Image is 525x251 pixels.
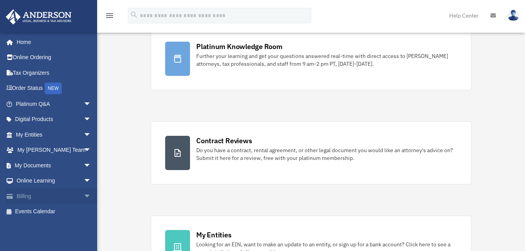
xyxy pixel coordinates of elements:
img: User Pic [508,10,519,21]
a: Events Calendar [5,204,103,219]
span: arrow_drop_down [84,142,99,158]
i: search [130,11,138,19]
a: Contract Reviews Do you have a contract, rental agreement, or other legal document you would like... [151,121,471,184]
div: Contract Reviews [196,136,252,146]
a: Billingarrow_drop_down [5,188,103,204]
a: Tax Organizers [5,65,103,81]
a: Online Ordering [5,50,103,65]
a: My [PERSON_NAME] Teamarrow_drop_down [5,142,103,158]
a: Platinum Q&Aarrow_drop_down [5,96,103,112]
span: arrow_drop_down [84,173,99,189]
a: My Documentsarrow_drop_down [5,158,103,173]
div: Do you have a contract, rental agreement, or other legal document you would like an attorney's ad... [196,146,457,162]
a: Online Learningarrow_drop_down [5,173,103,189]
div: Platinum Knowledge Room [196,42,283,51]
div: NEW [45,82,62,94]
span: arrow_drop_down [84,188,99,204]
span: arrow_drop_down [84,158,99,174]
img: Anderson Advisors Platinum Portal [3,9,74,25]
a: My Entitiesarrow_drop_down [5,127,103,142]
span: arrow_drop_down [84,127,99,143]
span: arrow_drop_down [84,112,99,128]
a: Order StatusNEW [5,81,103,97]
a: Home [5,34,99,50]
span: arrow_drop_down [84,96,99,112]
a: Digital Productsarrow_drop_down [5,112,103,127]
div: Further your learning and get your questions answered real-time with direct access to [PERSON_NAM... [196,52,457,68]
a: Platinum Knowledge Room Further your learning and get your questions answered real-time with dire... [151,27,471,90]
a: menu [105,14,114,20]
i: menu [105,11,114,20]
div: My Entities [196,230,231,240]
